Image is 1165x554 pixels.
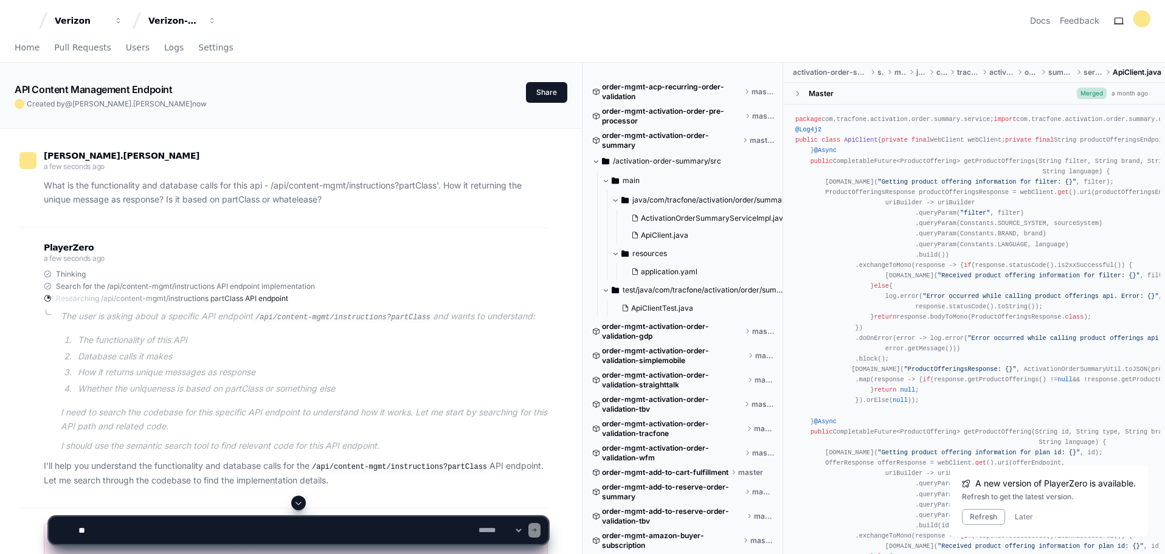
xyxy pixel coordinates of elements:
[602,171,784,190] button: main
[626,227,787,244] button: ApiClient.java
[1065,313,1084,320] span: class
[623,285,784,295] span: test/java/com/tracfone/activation/order/summary/service
[126,34,150,62] a: Users
[192,99,207,108] span: now
[1035,136,1054,144] span: final
[904,365,1017,373] span: "ProductOfferingsResponse: {}"
[960,209,990,216] span: "filter"
[750,136,774,145] span: master
[126,44,150,51] span: Users
[874,386,896,393] span: return
[44,162,105,171] span: a few seconds ago
[72,99,192,108] span: [PERSON_NAME].[PERSON_NAME]
[632,249,667,258] span: resources
[957,68,980,77] span: tracfone
[755,351,774,361] span: master
[74,365,548,379] li: How it returns unique messages as response
[916,68,927,77] span: java
[617,300,776,317] button: ApiClientTest.java
[626,210,787,227] button: ActivationOrderSummaryServiceImpl.java
[44,179,548,207] p: What is the functionality and database calls for this api - /api/content-mgmt/instructions?partCl...
[602,482,742,502] span: order-mgmt-add-to-reserve-order-summary
[1084,68,1103,77] span: service
[1113,68,1161,77] span: ApiClient.java
[752,87,774,97] span: master
[44,254,105,263] span: a few seconds ago
[874,282,889,289] span: else
[793,68,868,77] span: activation-order-summary
[1111,89,1148,98] div: a month ago
[602,346,745,365] span: order-mgmt-activation-order-validation-simplemobile
[613,156,721,166] span: /activation-order-summary/src
[877,68,885,77] span: src
[621,246,629,261] svg: Directory
[1015,512,1033,522] button: Later
[809,89,834,99] div: Master
[821,136,840,144] span: class
[738,468,763,477] span: master
[198,34,233,62] a: Settings
[56,294,288,303] span: Researching /api/content-mgmt/instructions partClass API endpoint
[198,44,233,51] span: Settings
[962,509,1005,525] button: Refresh
[74,333,548,347] li: The functionality of this API
[1005,136,1031,144] span: private
[602,322,742,341] span: order-mgmt-activation-order-validation-gdp
[253,312,433,323] code: /api/content-mgmt/instructions?partClass
[61,439,548,453] p: I should use the semantic search tool to find relevant code for this API endpoint.
[65,99,72,108] span: @
[602,131,740,150] span: order-mgmt-activation-order-summary
[1060,15,1099,27] button: Feedback
[54,34,111,62] a: Pull Requests
[814,418,837,425] span: @Async
[901,386,916,393] span: null
[309,462,489,473] code: /api/content-mgmt/instructions?partClass
[811,428,833,435] span: public
[844,136,877,144] span: ApiClient
[632,195,793,205] span: java/com/tracfone/activation/order/summary/service
[61,310,548,324] p: The user is asking about a specific API endpoint and wants to understand:
[752,487,774,497] span: master
[1025,68,1038,77] span: order
[994,116,1017,123] span: import
[612,283,619,297] svg: Directory
[164,44,184,51] span: Logs
[612,244,793,263] button: resources
[755,375,774,385] span: master
[795,136,818,144] span: public
[893,396,908,404] span: null
[602,106,742,126] span: order-mgmt-activation-order-pre-processor
[27,99,207,109] span: Created by
[56,269,86,279] span: Thinking
[148,15,201,27] div: Verizon-Clarify-Order-Management
[922,293,1158,300] span: "Error occurred while calling product offerings api. Error: {}"
[612,173,619,188] svg: Directory
[752,327,774,336] span: master
[54,44,111,51] span: Pull Requests
[874,313,896,320] span: return
[44,459,548,487] p: I'll help you understand the functionality and database calls for the API endpoint. Let me search...
[641,267,697,277] span: application.yaml
[894,68,907,77] span: main
[631,303,693,313] span: ApiClientTest.java
[15,44,40,51] span: Home
[1030,15,1050,27] a: Docs
[752,111,774,121] span: master
[795,126,821,133] span: @Log4j2
[56,282,315,291] span: Search for the /api/content-mgmt/instructions API endpoint implementation
[55,15,107,27] div: Verizon
[811,158,833,165] span: public
[1048,68,1074,77] span: summary
[602,280,784,300] button: test/java/com/tracfone/activation/order/summary/service
[878,178,1077,185] span: "Getting product offering information for filter: {}"
[61,406,548,434] p: I need to search the codebase for this specific API endpoint to understand how it works. Let me s...
[975,459,986,466] span: get
[44,244,94,251] span: PlayerZero
[975,477,1136,490] span: A new version of PlayerZero is available.
[50,10,128,32] button: Verizon
[1057,189,1068,196] span: get
[164,34,184,62] a: Logs
[641,230,688,240] span: ApiClient.java
[623,176,640,185] span: main
[962,492,1136,502] div: Refresh to get the latest version.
